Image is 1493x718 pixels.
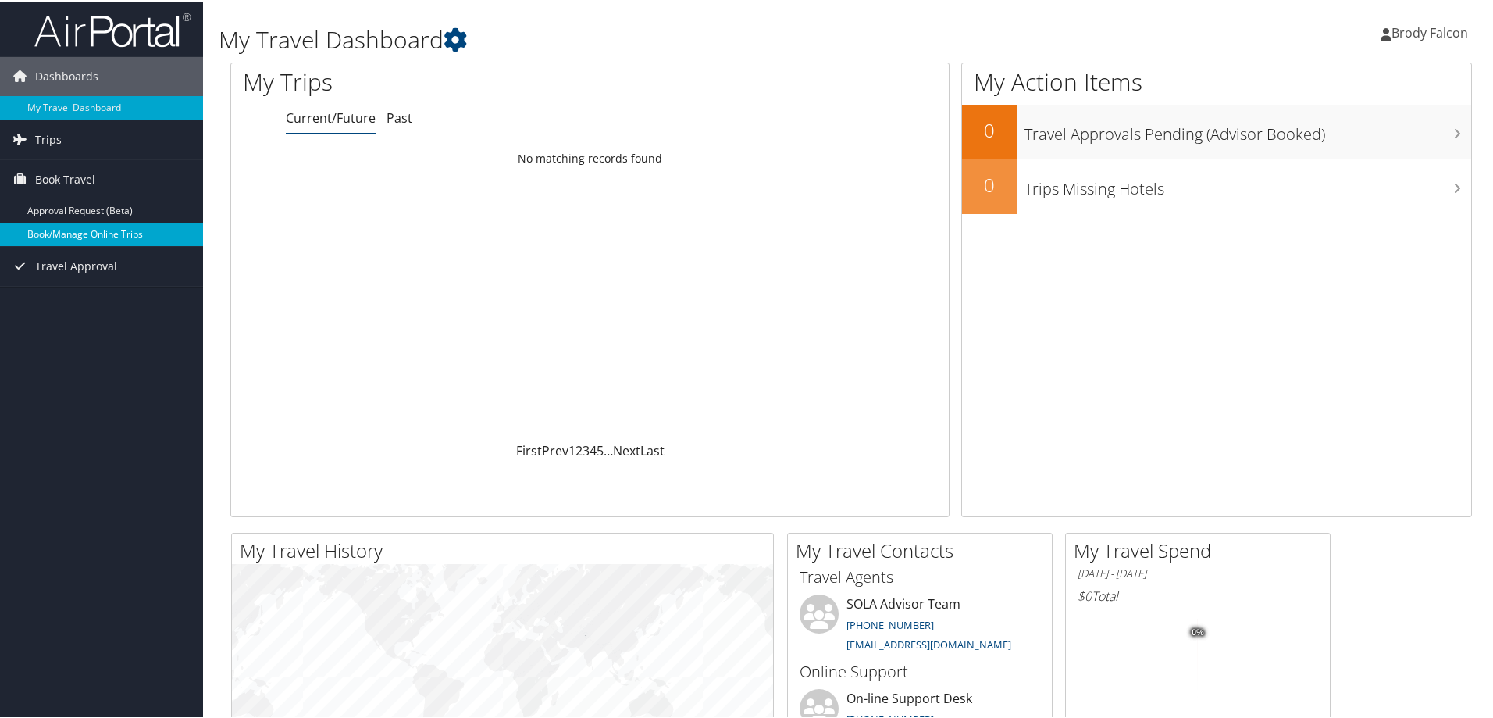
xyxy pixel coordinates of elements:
[846,616,934,630] a: [PHONE_NUMBER]
[962,158,1471,213] a: 0Trips Missing Hotels
[286,108,376,125] a: Current/Future
[542,441,568,458] a: Prev
[231,143,949,171] td: No matching records found
[640,441,665,458] a: Last
[1391,23,1468,40] span: Brody Falcon
[800,659,1040,681] h3: Online Support
[1381,8,1484,55] a: Brody Falcon
[613,441,640,458] a: Next
[590,441,597,458] a: 4
[597,441,604,458] a: 5
[35,159,95,198] span: Book Travel
[800,565,1040,587] h3: Travel Agents
[34,10,191,47] img: airportal-logo.png
[1074,536,1330,563] h2: My Travel Spend
[243,64,638,97] h1: My Trips
[1078,586,1092,603] span: $0
[962,116,1017,142] h2: 0
[962,103,1471,158] a: 0Travel Approvals Pending (Advisor Booked)
[35,119,62,158] span: Trips
[35,245,117,284] span: Travel Approval
[219,22,1062,55] h1: My Travel Dashboard
[796,536,1052,563] h2: My Travel Contacts
[792,593,1048,657] li: SOLA Advisor Team
[1024,114,1471,144] h3: Travel Approvals Pending (Advisor Booked)
[1192,627,1204,636] tspan: 0%
[240,536,773,563] h2: My Travel History
[516,441,542,458] a: First
[962,170,1017,197] h2: 0
[35,55,98,95] span: Dashboards
[1078,586,1318,603] h6: Total
[1024,169,1471,198] h3: Trips Missing Hotels
[575,441,583,458] a: 2
[846,636,1011,650] a: [EMAIL_ADDRESS][DOMAIN_NAME]
[387,108,412,125] a: Past
[1078,565,1318,580] h6: [DATE] - [DATE]
[604,441,613,458] span: …
[962,64,1471,97] h1: My Action Items
[568,441,575,458] a: 1
[583,441,590,458] a: 3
